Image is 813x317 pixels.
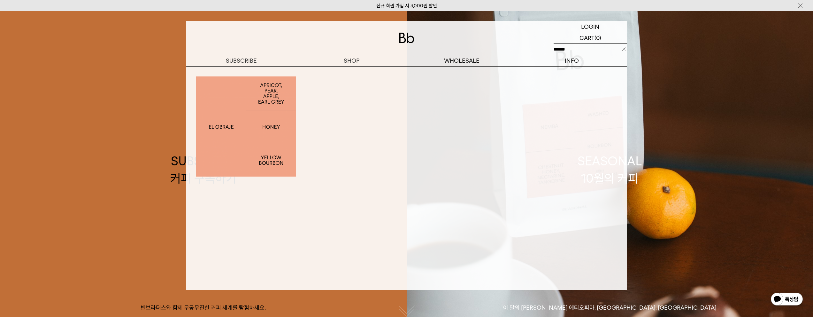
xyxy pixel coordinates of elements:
[579,32,594,43] p: CART
[407,55,517,66] p: WHOLESALE
[594,32,601,43] p: (0)
[554,32,627,44] a: CART (0)
[376,3,437,9] a: 신규 회원 가입 시 3,000원 할인
[196,76,296,177] img: 1000001087_add2_065.png
[296,55,407,66] a: SHOP
[581,21,599,32] p: LOGIN
[554,21,627,32] a: LOGIN
[170,153,236,186] div: SUBSCRIBE 커피 구독하기
[399,33,414,43] img: 로고
[186,55,296,66] a: SUBSCRIBE
[770,292,803,307] img: 카카오톡 채널 1:1 채팅 버튼
[517,55,627,66] p: INFO
[196,76,296,177] a: 엘 오브라헤: 옐로우 버번EL OBRAJE: YELLOW BOURBON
